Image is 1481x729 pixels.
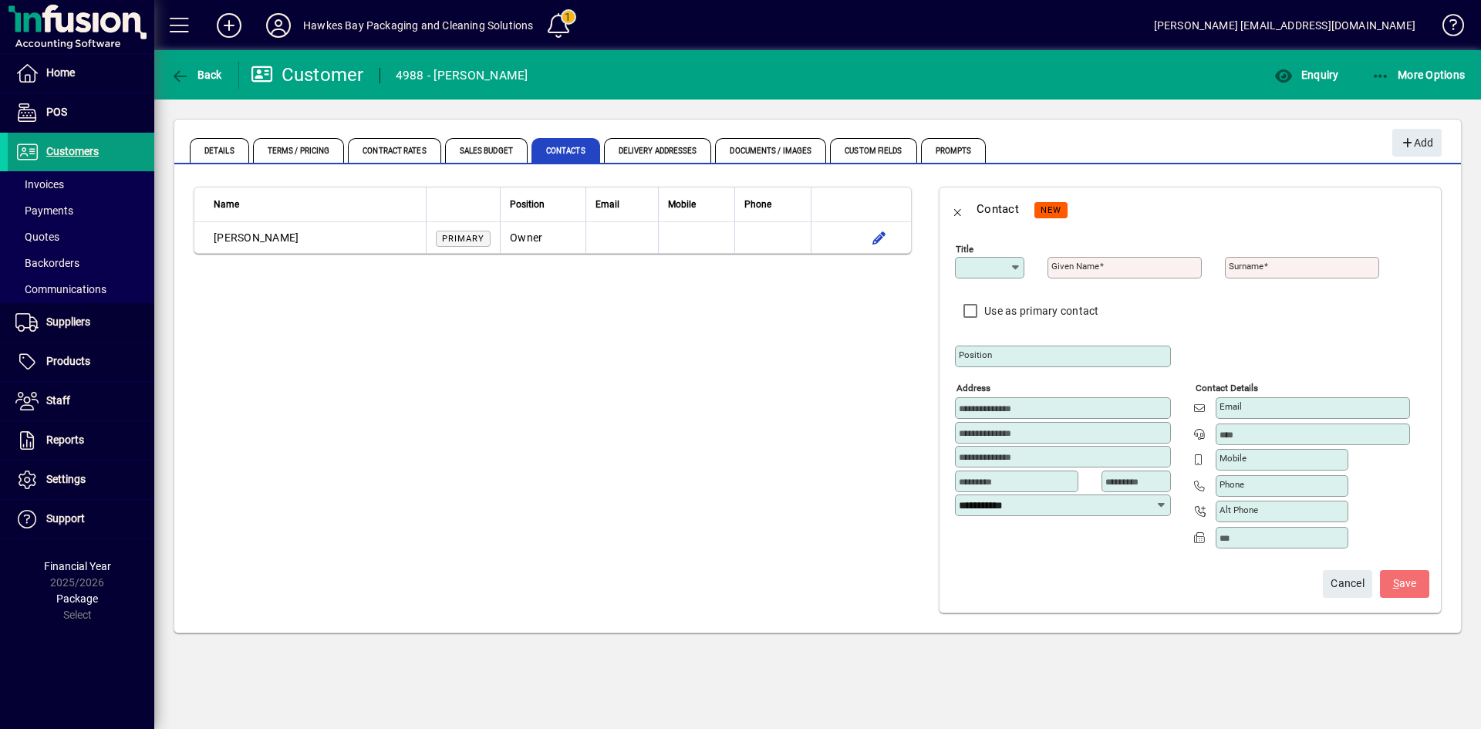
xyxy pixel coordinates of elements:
[510,196,576,213] div: Position
[46,106,67,118] span: POS
[214,231,299,244] span: [PERSON_NAME]
[1220,505,1258,515] mat-label: Alt Phone
[1393,577,1399,589] span: S
[46,66,75,79] span: Home
[15,204,73,217] span: Payments
[8,93,154,132] a: POS
[744,196,801,213] div: Phone
[56,592,98,605] span: Package
[8,421,154,460] a: Reports
[44,560,111,572] span: Financial Year
[1393,571,1417,596] span: ave
[348,138,440,163] span: Contract Rates
[668,196,726,213] div: Mobile
[170,69,222,81] span: Back
[15,283,106,295] span: Communications
[1220,453,1247,464] mat-label: Mobile
[204,12,254,39] button: Add
[442,234,484,244] span: Primary
[8,303,154,342] a: Suppliers
[46,316,90,328] span: Suppliers
[254,12,303,39] button: Profile
[830,138,916,163] span: Custom Fields
[977,197,1019,221] div: Contact
[1220,401,1242,412] mat-label: Email
[510,196,545,213] span: Position
[8,171,154,197] a: Invoices
[1220,479,1244,490] mat-label: Phone
[46,512,85,525] span: Support
[1331,571,1365,596] span: Cancel
[8,250,154,276] a: Backorders
[921,138,987,163] span: Prompts
[214,196,239,213] span: Name
[46,355,90,367] span: Products
[8,276,154,302] a: Communications
[251,62,364,87] div: Customer
[15,178,64,191] span: Invoices
[8,500,154,538] a: Support
[959,349,992,360] mat-label: Position
[1154,13,1415,38] div: [PERSON_NAME] [EMAIL_ADDRESS][DOMAIN_NAME]
[46,145,99,157] span: Customers
[668,196,696,213] span: Mobile
[1431,3,1462,53] a: Knowledge Base
[1380,570,1429,598] button: Save
[15,231,59,243] span: Quotes
[154,61,239,89] app-page-header-button: Back
[531,138,600,163] span: Contacts
[744,196,771,213] span: Phone
[8,54,154,93] a: Home
[500,222,585,253] td: Owner
[8,197,154,224] a: Payments
[1323,570,1372,598] button: Cancel
[46,434,84,446] span: Reports
[15,257,79,269] span: Backorders
[1400,130,1433,156] span: Add
[595,196,648,213] div: Email
[1270,61,1342,89] button: Enquiry
[1041,205,1061,215] span: NEW
[1051,261,1099,272] mat-label: Given name
[8,461,154,499] a: Settings
[715,138,826,163] span: Documents / Images
[8,343,154,381] a: Products
[595,196,619,213] span: Email
[981,303,1099,319] label: Use as primary contact
[604,138,712,163] span: Delivery Addresses
[46,394,70,407] span: Staff
[1229,261,1263,272] mat-label: Surname
[445,138,528,163] span: Sales Budget
[1392,129,1442,157] button: Add
[190,138,249,163] span: Details
[167,61,226,89] button: Back
[8,224,154,250] a: Quotes
[303,13,534,38] div: Hawkes Bay Packaging and Cleaning Solutions
[1368,61,1469,89] button: More Options
[940,191,977,228] button: Back
[46,473,86,485] span: Settings
[1371,69,1466,81] span: More Options
[956,244,973,255] mat-label: Title
[396,63,528,88] div: 4988 - [PERSON_NAME]
[1274,69,1338,81] span: Enquiry
[253,138,345,163] span: Terms / Pricing
[214,196,417,213] div: Name
[8,382,154,420] a: Staff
